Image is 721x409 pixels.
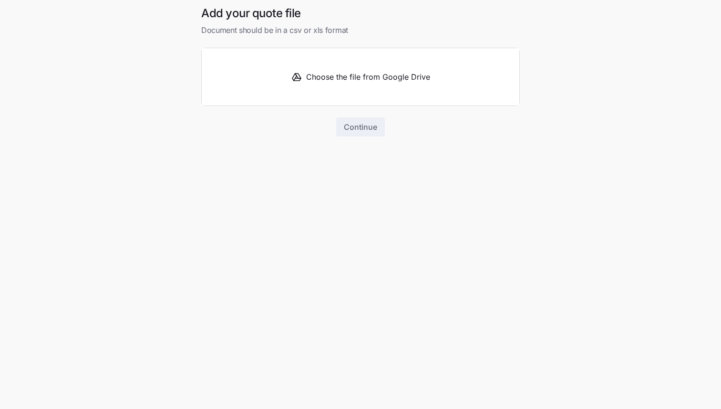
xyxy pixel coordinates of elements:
span: Continue [344,121,377,133]
span: Choose the file from Google Drive [306,71,430,83]
button: Choose the file from Google Drive [202,48,519,105]
h1: Add your quote file [201,6,520,21]
span: Document should be in a csv or xls format [201,24,520,36]
svg: Google Drive logo [291,71,302,83]
button: Continue [336,117,385,136]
